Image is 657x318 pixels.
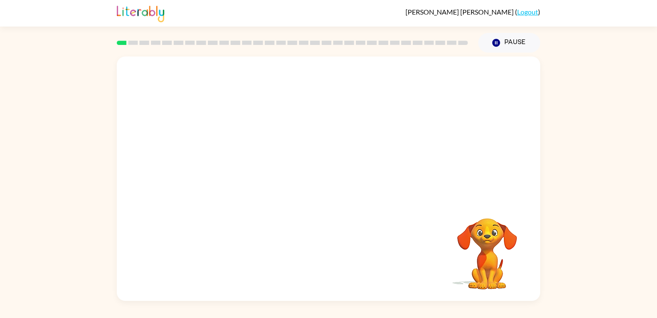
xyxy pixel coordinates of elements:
span: [PERSON_NAME] [PERSON_NAME] [405,8,515,16]
a: Logout [517,8,538,16]
video: Your browser must support playing .mp4 files to use Literably. Please try using another browser. [444,205,530,291]
div: ( ) [405,8,540,16]
button: Pause [478,33,540,53]
img: Literably [117,3,164,22]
